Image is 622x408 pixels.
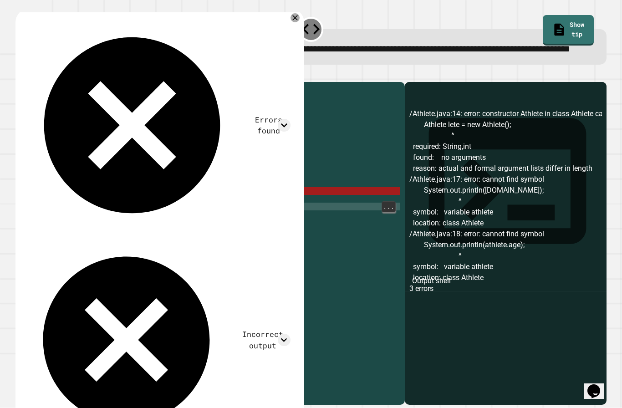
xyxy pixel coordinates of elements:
[382,202,395,211] span: ...
[247,114,291,137] div: Errors found
[409,108,602,405] div: /Athlete.java:14: error: constructor Athlete in class Athlete cannot be applied to given types; A...
[584,372,613,399] iframe: chat widget
[235,329,291,351] div: Incorrect output
[543,15,594,46] a: Show tip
